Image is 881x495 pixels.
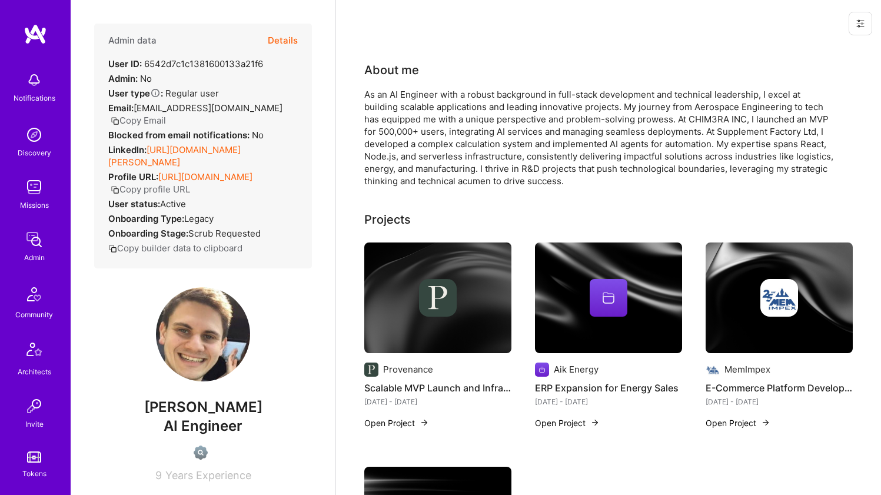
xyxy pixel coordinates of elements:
[419,279,457,317] img: Company logo
[108,102,134,114] strong: Email:
[364,396,511,408] div: [DATE] - [DATE]
[108,198,160,210] strong: User status:
[108,144,147,155] strong: LinkedIn:
[706,363,720,377] img: Company logo
[706,417,770,429] button: Open Project
[364,88,835,187] div: As an AI Engineer with a robust background in full-stack development and technical leadership, I ...
[706,380,853,396] h4: E-Commerce Platform Development
[706,396,853,408] div: [DATE] - [DATE]
[22,68,46,92] img: bell
[364,211,411,228] div: Projects
[108,35,157,46] h4: Admin data
[158,171,252,182] a: [URL][DOMAIN_NAME]
[27,451,41,463] img: tokens
[108,171,158,182] strong: Profile URL:
[24,24,47,45] img: logo
[194,446,208,460] img: Not Scrubbed
[108,58,263,70] div: 6542d7c1c1381600133a21f6
[535,417,600,429] button: Open Project
[364,417,429,429] button: Open Project
[268,24,298,58] button: Details
[108,58,142,69] strong: User ID:
[590,418,600,427] img: arrow-right
[22,175,46,199] img: teamwork
[18,366,51,378] div: Architects
[420,418,429,427] img: arrow-right
[724,363,770,376] div: MemImpex
[20,199,49,211] div: Missions
[25,418,44,430] div: Invite
[554,363,599,376] div: Aik Energy
[155,469,162,481] span: 9
[15,308,53,321] div: Community
[364,363,378,377] img: Company logo
[188,228,261,239] span: Scrub Requested
[535,380,682,396] h4: ERP Expansion for Energy Sales
[364,61,419,79] div: About me
[761,418,770,427] img: arrow-right
[165,469,251,481] span: Years Experience
[535,396,682,408] div: [DATE] - [DATE]
[364,380,511,396] h4: Scalable MVP Launch and Infrastructure Design
[108,72,152,85] div: No
[111,185,119,194] i: icon Copy
[108,129,252,141] strong: Blocked from email notifications:
[22,123,46,147] img: discovery
[108,88,163,99] strong: User type :
[22,467,46,480] div: Tokens
[164,417,242,434] span: AI Engineer
[383,363,433,376] div: Provenance
[160,198,186,210] span: Active
[535,242,682,353] img: cover
[94,398,312,416] span: [PERSON_NAME]
[184,213,214,224] span: legacy
[111,183,190,195] button: Copy profile URL
[108,73,138,84] strong: Admin:
[22,394,46,418] img: Invite
[150,88,161,98] i: Help
[364,242,511,353] img: cover
[20,280,48,308] img: Community
[108,213,184,224] strong: Onboarding Type:
[24,251,45,264] div: Admin
[18,147,51,159] div: Discovery
[111,117,119,125] i: icon Copy
[108,242,242,254] button: Copy builder data to clipboard
[134,102,282,114] span: [EMAIL_ADDRESS][DOMAIN_NAME]
[108,129,264,141] div: No
[108,228,188,239] strong: Onboarding Stage:
[108,244,117,253] i: icon Copy
[20,337,48,366] img: Architects
[535,363,549,377] img: Company logo
[14,92,55,104] div: Notifications
[156,287,250,381] img: User Avatar
[22,228,46,251] img: admin teamwork
[108,144,241,168] a: [URL][DOMAIN_NAME][PERSON_NAME]
[108,87,219,99] div: Regular user
[760,279,798,317] img: Company logo
[111,114,166,127] button: Copy Email
[706,242,853,353] img: cover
